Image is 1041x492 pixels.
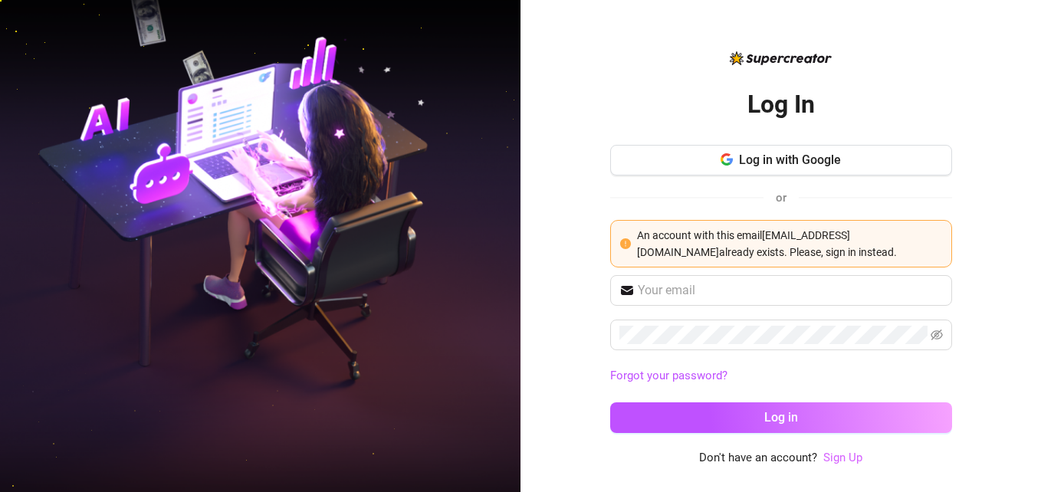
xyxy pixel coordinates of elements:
span: An account with this email [EMAIL_ADDRESS][DOMAIN_NAME] already exists. Please, sign in instead. [637,229,897,258]
button: Log in [610,402,952,433]
button: Log in with Google [610,145,952,175]
h2: Log In [747,89,815,120]
span: Log in with Google [739,153,841,167]
span: eye-invisible [931,329,943,341]
a: Sign Up [823,451,862,464]
span: Don't have an account? [699,449,817,467]
img: logo-BBDzfeDw.svg [730,51,832,65]
span: or [776,191,786,205]
span: exclamation-circle [620,238,631,249]
input: Your email [638,281,943,300]
a: Sign Up [823,449,862,467]
a: Forgot your password? [610,367,952,385]
a: Forgot your password? [610,369,727,382]
span: Log in [764,410,798,425]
